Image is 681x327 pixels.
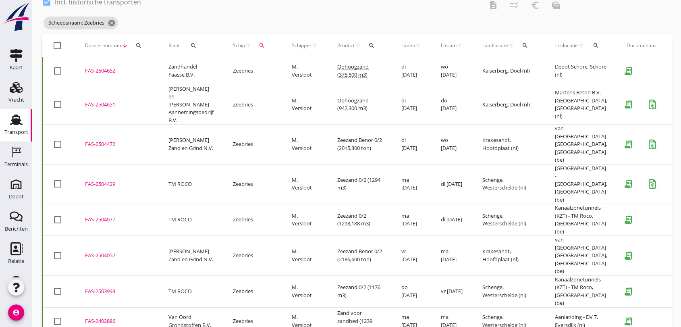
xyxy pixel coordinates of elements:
[85,287,149,296] div: FAS-2503993
[282,236,328,276] td: M. Versloot
[282,57,328,85] td: M. Versloot
[282,85,328,125] td: M. Versloot
[431,275,473,307] td: vr [DATE]
[85,317,149,325] div: FAS-2402886
[392,57,431,85] td: di [DATE]
[5,226,28,231] div: Berichten
[85,252,149,260] div: FAS-2504052
[85,67,149,75] div: FAS-2504652
[392,236,431,276] td: vr [DATE]
[85,216,149,224] div: FAS-2504077
[328,125,392,165] td: Zeezand Benor 0/2 (2015,300 ton)
[223,85,282,125] td: Zeebries
[9,194,24,199] div: Depot
[545,164,617,204] td: [GEOGRAPHIC_DATA] - [GEOGRAPHIC_DATA], [GEOGRAPHIC_DATA] (be)
[4,129,28,135] div: Transport
[392,125,431,165] td: di [DATE]
[431,164,473,204] td: di [DATE]
[159,275,223,307] td: TM ROCO
[259,42,265,49] i: search
[245,42,251,49] i: arrow_upward
[473,275,545,307] td: Schenge, Westerschelde (nl)
[578,42,585,49] i: arrow_upward
[431,125,473,165] td: wo [DATE]
[233,42,245,49] span: Schip
[620,283,636,300] i: receipt_long
[392,164,431,204] td: ma [DATE]
[282,164,328,204] td: M. Versloot
[190,42,197,49] i: search
[328,275,392,307] td: Zeezand 0/2 (1176 m3)
[328,204,392,236] td: Zeezand 0/2 (1298,188 m3)
[108,19,116,27] i: cancel
[392,275,431,307] td: do [DATE]
[223,275,282,307] td: Zeebries
[431,85,473,125] td: do [DATE]
[85,140,149,148] div: FAS-2504472
[122,42,128,49] i: arrow_downward
[223,57,282,85] td: Zeebries
[355,42,361,49] i: arrow_upward
[545,125,617,165] td: van [GEOGRAPHIC_DATA] [GEOGRAPHIC_DATA], [GEOGRAPHIC_DATA] (be)
[44,17,118,29] span: Scheepsnaam: Zeebries
[545,275,617,307] td: Kanaalzonetunnels (KZT) - TM Roco, [GEOGRAPHIC_DATA] (be)
[282,125,328,165] td: M. Versloot
[473,204,545,236] td: Schenge, Westerschelde (nl)
[522,42,528,49] i: search
[159,236,223,276] td: [PERSON_NAME] Zand en Grind N.V.
[620,212,636,228] i: receipt_long
[627,42,656,49] div: Documenten
[282,275,328,307] td: M. Versloot
[337,63,369,78] span: Ophoogzand (375,500 m3)
[223,125,282,165] td: Zeebries
[545,236,617,276] td: van [GEOGRAPHIC_DATA] [GEOGRAPHIC_DATA], [GEOGRAPHIC_DATA] (be)
[159,204,223,236] td: TM ROCO
[8,258,24,264] div: Relatie
[392,204,431,236] td: ma [DATE]
[620,176,636,192] i: receipt_long
[292,42,311,49] span: Schipper
[159,85,223,125] td: [PERSON_NAME] en [PERSON_NAME] Aannemingsbedrijf B.V.
[457,42,463,49] i: arrow_upward
[282,204,328,236] td: M. Versloot
[473,164,545,204] td: Schenge, Westerschelde (nl)
[368,42,375,49] i: search
[431,204,473,236] td: di [DATE]
[85,42,122,49] span: Dossiernummer
[431,57,473,85] td: wo [DATE]
[473,57,545,85] td: Kaiserberg, Doel (nl)
[2,2,31,32] img: logo-small.a267ee39.svg
[392,85,431,125] td: di [DATE]
[223,204,282,236] td: Zeebries
[159,125,223,165] td: [PERSON_NAME] Zand en Grind N.V.
[10,65,23,70] div: Kaart
[168,36,214,55] div: Klant
[328,85,392,125] td: Ophoogzand (942,300 m3)
[441,42,457,49] span: Lossen
[223,236,282,276] td: Zeebries
[4,162,28,167] div: Terminals
[159,164,223,204] td: TM ROCO
[135,42,142,49] i: search
[545,204,617,236] td: Kanaalzonetunnels (KZT) - TM Roco, [GEOGRAPHIC_DATA] (be)
[545,57,617,85] td: Depot Schore, Schore (nl)
[415,42,421,49] i: arrow_upward
[159,57,223,85] td: Zandhandel Faasse B.V.
[620,248,636,264] i: receipt_long
[620,96,636,112] i: receipt_long
[482,42,508,49] span: Laadlocatie
[473,125,545,165] td: Krakesandt, Hoofdplaat (nl)
[401,42,415,49] span: Laden
[555,42,578,49] span: Loslocatie
[620,63,636,79] i: receipt_long
[545,85,617,125] td: Martens Beton B.V. - [GEOGRAPHIC_DATA], [GEOGRAPHIC_DATA] (nl)
[337,42,355,49] span: Product
[473,236,545,276] td: Krakesandt, Hoofdplaat (nl)
[593,42,599,49] i: search
[328,236,392,276] td: Zeezand Benor 0/2 (2186,600 ton)
[85,101,149,109] div: FAS-2504651
[8,304,24,321] i: account_circle
[508,42,515,49] i: arrow_upward
[328,164,392,204] td: Zeezand 0/2 (1294 m3)
[223,164,282,204] td: Zeebries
